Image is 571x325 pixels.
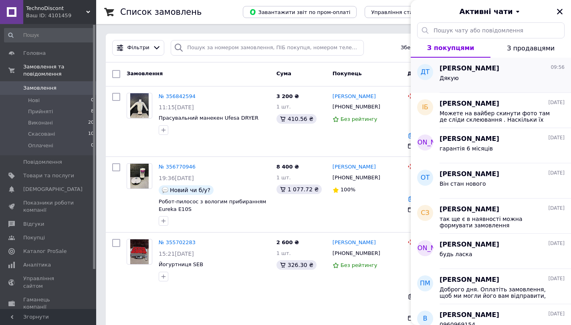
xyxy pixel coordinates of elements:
span: [DATE] [548,134,565,141]
span: [PERSON_NAME] [440,275,499,285]
a: [PERSON_NAME] [333,239,376,247]
span: Аналітика [23,261,51,269]
div: [PHONE_NUMBER] [331,102,382,112]
span: ДТ [421,68,430,77]
span: Фільтри [127,44,149,52]
span: Без рейтингу [341,116,377,122]
a: Йогуртниця SEB [159,261,203,267]
span: [DATE] [548,240,565,247]
span: [DATE] [548,311,565,317]
div: [PHONE_NUMBER] [331,248,382,259]
button: Закрити [555,7,565,16]
span: [DATE] [548,170,565,177]
span: [DATE] [548,275,565,282]
span: [PERSON_NAME] [440,170,499,179]
button: ОТ[PERSON_NAME][DATE]Він стан нового [411,163,571,199]
span: Доставка та оплата [408,70,467,76]
span: Оплачені [28,142,53,149]
span: 8 [91,108,94,115]
span: Замовлення [127,70,163,76]
span: [PERSON_NAME] [440,311,499,320]
span: [PERSON_NAME] [440,240,499,249]
span: 3 200 ₴ [276,93,299,99]
span: [PERSON_NAME] [440,205,499,214]
div: [PHONE_NUMBER] [331,173,382,183]
button: З продавцями [490,38,571,58]
input: Пошук за номером замовлення, ПІБ покупця, номером телефону, Email, номером накладної [171,40,364,56]
span: В [423,314,428,323]
span: ОТ [421,173,430,183]
button: Активні чати [433,6,549,17]
span: 1 шт. [276,175,291,181]
button: сЗ[PERSON_NAME][DATE]так ще є в наявності можна формувати замовлення [411,199,571,234]
span: 20 [88,119,94,126]
span: [DATE] [548,99,565,106]
span: сЗ [421,209,429,218]
span: Завантажити звіт по пром-оплаті [249,8,350,16]
span: Збережені фільтри: [401,44,455,52]
span: Дякую [440,75,459,81]
a: Робот-пилосос з вологим прибиранням Eureka E10S [159,199,266,212]
span: Замовлення та повідомлення [23,63,96,78]
span: ПМ [420,279,430,288]
span: Покупці [23,234,45,241]
span: Показники роботи компанії [23,199,74,214]
a: № 355702283 [159,239,196,245]
span: так ще є в наявності можна формувати замовлення [440,216,553,229]
span: Нові [28,97,40,104]
span: 11:15[DATE] [159,104,194,110]
button: ПМ[PERSON_NAME][DATE]Доброго дня. Оплатіть замовлення, щоб ми могли його вам відправити, або ми м... [411,269,571,304]
button: Завантажити звіт по пром-оплаті [243,6,357,18]
span: Управління сайтом [23,275,74,289]
input: Пошук чату або повідомлення [417,22,565,38]
div: 410.56 ₴ [276,114,317,124]
a: № 356842594 [159,93,196,99]
a: Фото товару [127,93,152,118]
span: Без рейтингу [341,262,377,268]
button: [PERSON_NAME][PERSON_NAME][DATE]гарантія 6 місяців [411,128,571,163]
div: 1 077.72 ₴ [276,185,322,194]
span: ІБ [422,103,428,112]
button: [PERSON_NAME][PERSON_NAME][DATE]будь ласка [411,234,571,269]
span: Покупець [333,70,362,76]
span: [PERSON_NAME] [440,99,499,108]
span: будь ласка [440,251,472,257]
span: 0 [91,97,94,104]
span: [DEMOGRAPHIC_DATA] [23,186,83,193]
span: гарантія 6 місяців [440,145,493,152]
img: Фото товару [130,239,149,264]
span: [PERSON_NAME] [440,64,499,73]
span: 2 600 ₴ [276,239,299,245]
a: [PERSON_NAME] [333,163,376,171]
a: Прасувальний манекен Ufesa DRYER [159,115,258,121]
span: Гаманець компанії [23,296,74,311]
span: [DATE] [548,205,565,212]
span: [PERSON_NAME] [399,244,452,253]
span: Каталог ProSale [23,248,67,255]
div: Ваш ID: 4101459 [26,12,96,19]
span: Виконані [28,119,53,126]
span: З покупцями [427,44,474,52]
span: 1 шт. [276,104,291,110]
span: Товари та послуги [23,172,74,179]
span: Доброго дня. Оплатіть замовлення, щоб ми могли його вам відправити, або ми можемо надіслати після... [440,286,553,299]
span: 10 [88,130,94,138]
button: З покупцями [411,38,490,58]
span: Повідомлення [23,158,62,166]
span: TechnoDiscont [26,5,86,12]
button: ДТ[PERSON_NAME]09:56Дякую [411,58,571,93]
span: [PERSON_NAME] [440,134,499,144]
span: З продавцями [507,44,555,52]
span: 0 [91,142,94,149]
span: 8 400 ₴ [276,164,299,170]
a: № 356770946 [159,164,196,170]
a: Фото товару [127,239,152,265]
span: Активні чати [459,6,512,17]
span: 19:36[DATE] [159,175,194,181]
span: Відгуки [23,221,44,228]
span: 1 шт. [276,250,291,256]
span: Скасовані [28,130,55,138]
